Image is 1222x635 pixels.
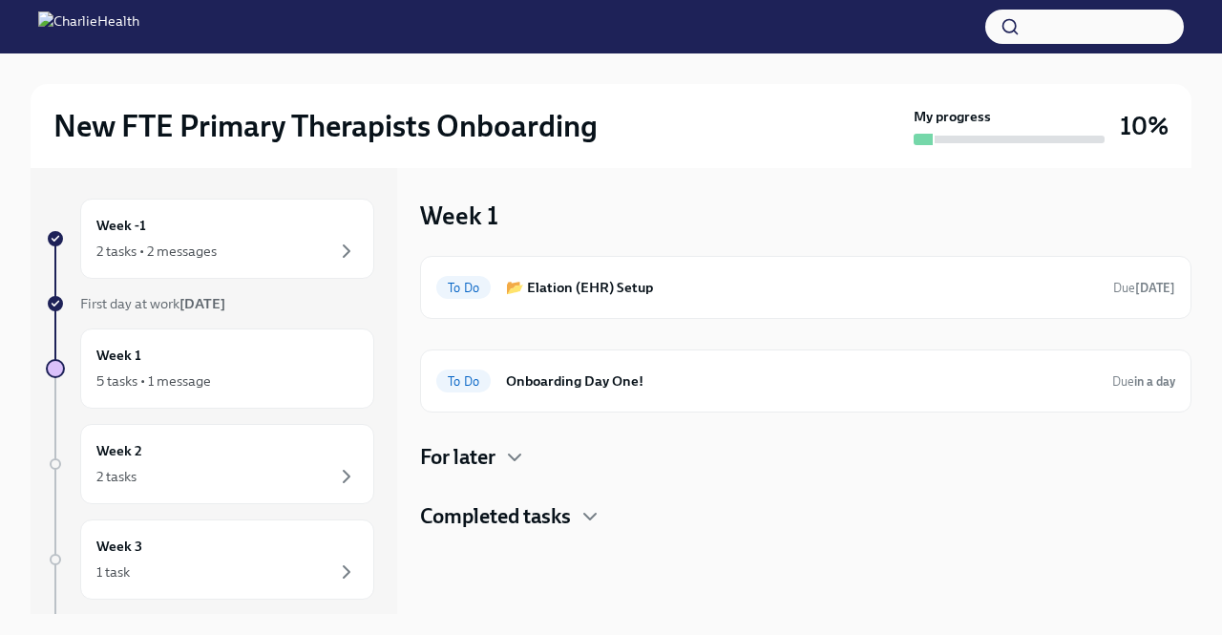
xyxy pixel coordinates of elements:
[420,199,498,233] h3: Week 1
[80,295,225,312] span: First day at work
[1113,279,1175,297] span: September 12th, 2025 07:00
[38,11,139,42] img: CharlieHealth
[436,366,1175,396] a: To DoOnboarding Day One!Duein a day
[1135,281,1175,295] strong: [DATE]
[506,370,1097,392] h6: Onboarding Day One!
[53,107,598,145] h2: New FTE Primary Therapists Onboarding
[436,272,1175,303] a: To Do📂 Elation (EHR) SetupDue[DATE]
[420,502,1191,531] div: Completed tasks
[46,294,374,313] a: First day at work[DATE]
[506,277,1098,298] h6: 📂 Elation (EHR) Setup
[179,295,225,312] strong: [DATE]
[436,374,491,389] span: To Do
[1112,374,1175,389] span: Due
[1113,281,1175,295] span: Due
[96,371,211,391] div: 5 tasks • 1 message
[420,443,1191,472] div: For later
[96,562,130,582] div: 1 task
[96,467,137,486] div: 2 tasks
[420,502,571,531] h4: Completed tasks
[1134,374,1175,389] strong: in a day
[46,519,374,600] a: Week 31 task
[1112,372,1175,391] span: September 10th, 2025 07:00
[96,345,141,366] h6: Week 1
[96,242,217,261] div: 2 tasks • 2 messages
[420,443,495,472] h4: For later
[96,440,142,461] h6: Week 2
[914,107,991,126] strong: My progress
[46,199,374,279] a: Week -12 tasks • 2 messages
[46,424,374,504] a: Week 22 tasks
[436,281,491,295] span: To Do
[96,536,142,557] h6: Week 3
[46,328,374,409] a: Week 15 tasks • 1 message
[96,215,146,236] h6: Week -1
[1120,109,1169,143] h3: 10%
